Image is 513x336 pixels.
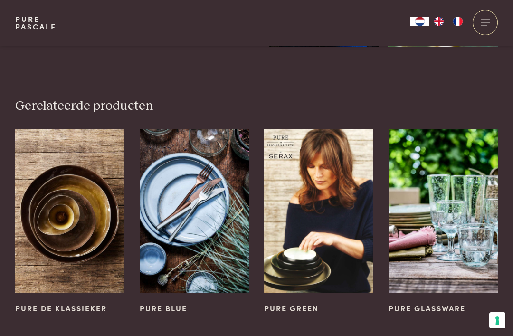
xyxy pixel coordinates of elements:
aside: Language selected: Nederlands [410,17,467,26]
h3: Gerelateerde producten [15,98,153,115]
span: Pure de klassieker [15,303,107,313]
img: Pure Blue [140,129,249,293]
ul: Language list [429,17,467,26]
span: Pure Glassware [389,303,465,313]
div: Language [410,17,429,26]
a: Pure Blue Pure Blue [140,129,249,315]
span: Pure Blue [140,303,187,313]
a: PurePascale [15,15,57,30]
img: Pure Glassware [389,129,498,293]
span: Pure Green [264,303,319,313]
img: Pure Green [264,129,373,293]
a: Pure de klassieker Pure de klassieker [15,129,124,315]
a: NL [410,17,429,26]
a: Pure Green Pure Green [264,129,373,315]
a: EN [429,17,448,26]
button: Uw voorkeuren voor toestemming voor trackingtechnologieën [489,312,505,328]
a: Pure Glassware Pure Glassware [389,129,498,315]
img: Pure de klassieker [15,129,124,293]
a: FR [448,17,467,26]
